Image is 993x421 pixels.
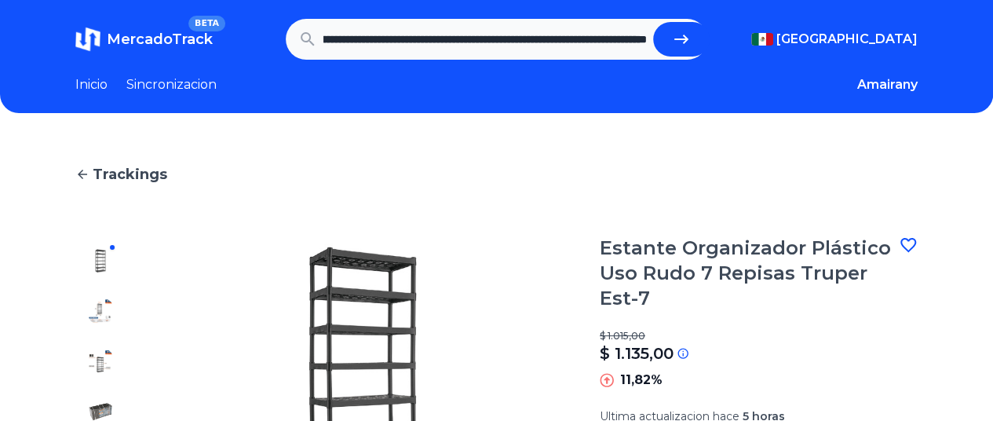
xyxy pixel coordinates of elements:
p: $ 1.015,00 [600,330,918,342]
p: $ 1.135,00 [600,342,674,364]
a: Inicio [75,75,108,94]
h1: Estante Organizador Plástico Uso Rudo 7 Repisas Truper Est-7 [600,236,899,311]
span: MercadoTrack [107,31,213,48]
button: [GEOGRAPHIC_DATA] [751,30,918,49]
span: Trackings [93,163,167,185]
span: BETA [188,16,225,31]
img: MercadoTrack [75,27,100,52]
a: Sincronizacion [126,75,217,94]
img: Estante Organizador Plástico Uso Rudo 7 Repisas Truper Est-7 [88,298,113,324]
img: Mexico [751,33,773,46]
p: 11,82% [620,371,663,390]
img: Estante Organizador Plástico Uso Rudo 7 Repisas Truper Est-7 [88,349,113,374]
a: Trackings [75,163,918,185]
a: MercadoTrackBETA [75,27,213,52]
span: [GEOGRAPHIC_DATA] [776,30,918,49]
img: Estante Organizador Plástico Uso Rudo 7 Repisas Truper Est-7 [88,248,113,273]
button: Amairany [857,75,918,94]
